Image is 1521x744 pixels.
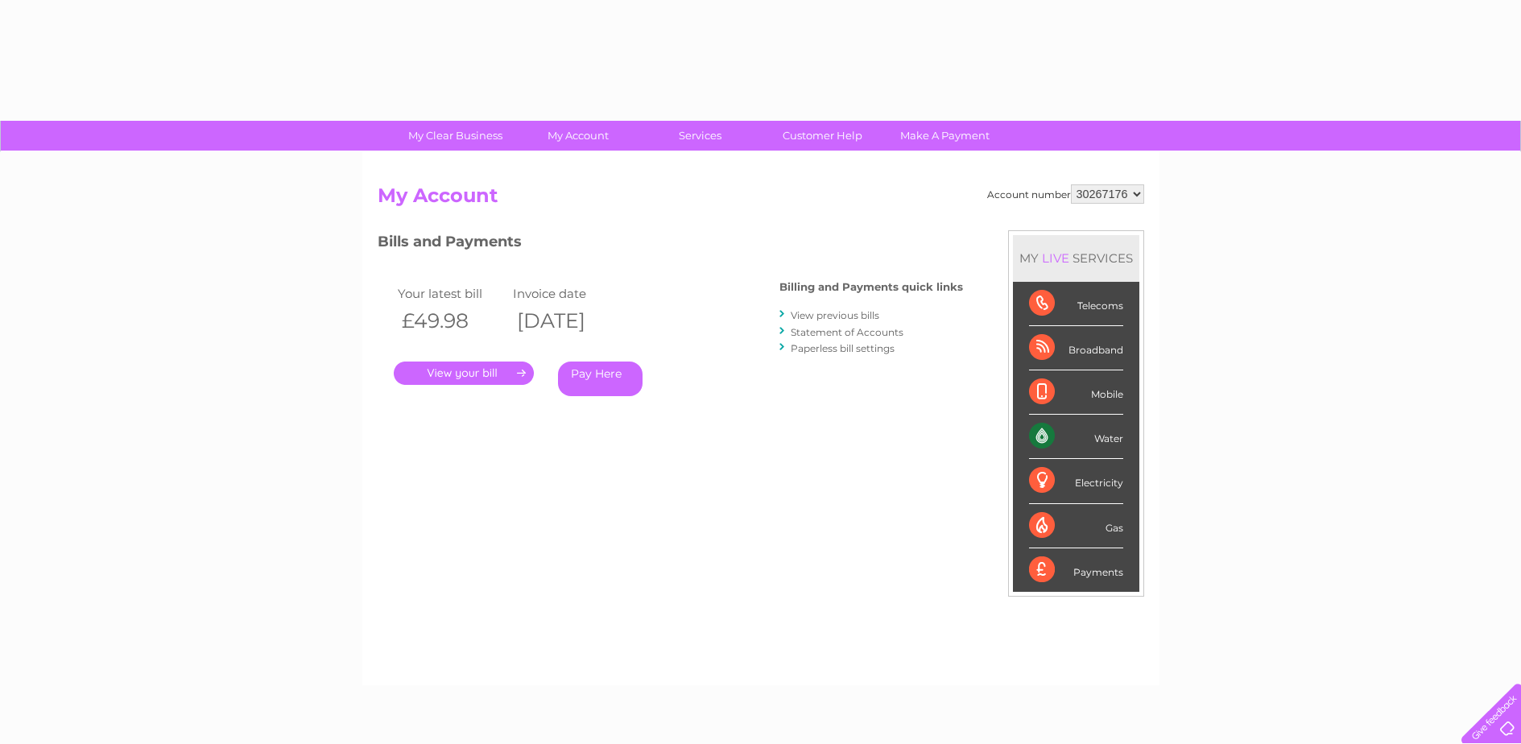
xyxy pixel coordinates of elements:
[1029,326,1123,370] div: Broadband
[1029,370,1123,415] div: Mobile
[1029,548,1123,592] div: Payments
[987,184,1144,204] div: Account number
[389,121,522,151] a: My Clear Business
[1029,504,1123,548] div: Gas
[509,304,625,337] th: [DATE]
[511,121,644,151] a: My Account
[1029,282,1123,326] div: Telecoms
[394,304,510,337] th: £49.98
[791,342,895,354] a: Paperless bill settings
[1013,235,1139,281] div: MY SERVICES
[394,283,510,304] td: Your latest bill
[756,121,889,151] a: Customer Help
[634,121,767,151] a: Services
[791,326,903,338] a: Statement of Accounts
[509,283,625,304] td: Invoice date
[378,230,963,258] h3: Bills and Payments
[1039,250,1073,266] div: LIVE
[878,121,1011,151] a: Make A Payment
[558,362,643,396] a: Pay Here
[1029,415,1123,459] div: Water
[378,184,1144,215] h2: My Account
[791,309,879,321] a: View previous bills
[779,281,963,293] h4: Billing and Payments quick links
[1029,459,1123,503] div: Electricity
[394,362,534,385] a: .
